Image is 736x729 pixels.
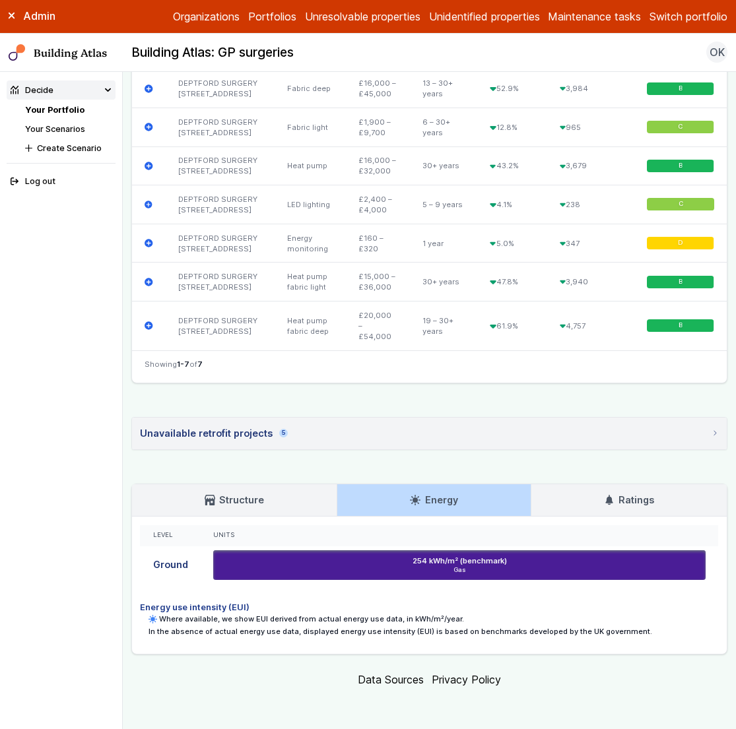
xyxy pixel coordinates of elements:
div: Energy monitoring [275,224,347,263]
span: 5 [279,429,288,437]
div: £15,000 – £36,000 [346,263,409,301]
div: Decide [11,84,53,96]
div: 3,679 [547,146,634,185]
a: Data Sources [358,673,424,686]
div: 3,984 [547,70,634,108]
summary: Unavailable retrofit projects5 [132,418,727,449]
p: Where available, we show EUI derived from actual energy use data, in kWh/m²/year. [149,614,718,624]
div: Fabric deep [275,70,347,108]
div: Ground [140,546,200,585]
button: Switch portfolio [650,9,727,24]
div: Unavailable retrofit projects [140,426,288,441]
span: B [679,278,683,286]
div: DEPTFORD SURGERY [STREET_ADDRESS] [166,224,275,263]
div: 6 – 30+ years [409,108,477,147]
img: main-0bbd2752.svg [9,44,26,61]
div: 238 [547,185,634,224]
div: 1 year [409,224,477,263]
span: Gas [217,566,701,575]
span: 7 [197,360,203,369]
div: Level [153,531,188,540]
div: 3,940 [547,263,634,301]
h4: Energy use intensity (EUI) [140,601,718,614]
h3: Ratings [604,493,654,507]
div: DEPTFORD SURGERY [STREET_ADDRESS] [166,108,275,147]
span: D [678,239,683,247]
div: DEPTFORD SURGERY [STREET_ADDRESS] [166,185,275,224]
span: B [679,321,683,330]
span: OK [710,44,725,60]
span: 1-7 [177,360,189,369]
a: Organizations [173,9,240,24]
h6: 254 kWh/m² (benchmark) [413,555,507,566]
div: 347 [547,224,634,263]
a: Portfolios [248,9,296,24]
summary: Decide [7,80,116,100]
a: Your Scenarios [25,124,85,134]
h3: Structure [205,493,264,507]
div: 30+ years [409,263,477,301]
div: 61.9% [477,301,547,350]
div: 30+ years [409,146,477,185]
div: £160 – £320 [346,224,409,263]
button: Log out [7,172,116,191]
h2: Building Atlas: GP surgeries [131,44,294,61]
a: Structure [132,484,337,516]
span: C [678,123,683,131]
h3: Energy [410,493,457,507]
div: 12.8% [477,108,547,147]
div: £1,900 – £9,700 [346,108,409,147]
button: Create Scenario [21,139,116,158]
a: Your Portfolio [25,105,84,115]
div: DEPTFORD SURGERY [STREET_ADDRESS] [166,263,275,301]
span: B [679,84,683,93]
div: 19 – 30+ years [409,301,477,350]
div: 47.8% [477,263,547,301]
a: Maintenance tasks [548,9,641,24]
div: DEPTFORD SURGERY [STREET_ADDRESS] [166,146,275,185]
button: OK [706,42,727,63]
div: 965 [547,108,634,147]
div: 4,757 [547,301,634,350]
div: £20,000 – £54,000 [346,301,409,350]
span: B [679,162,683,170]
a: Energy [337,484,531,516]
nav: Table navigation [132,350,727,383]
div: 5 – 9 years [409,185,477,224]
span: C [678,201,683,209]
div: 4.1% [477,185,547,224]
div: 52.9% [477,70,547,108]
a: Ratings [531,484,727,516]
div: £16,000 – £32,000 [346,146,409,185]
span: Showing of [145,359,203,369]
div: Heat pump [275,146,347,185]
div: Heat pump fabric light [275,263,347,301]
div: 5.0% [477,224,547,263]
div: Heat pump fabric deep [275,301,347,350]
div: £16,000 – £45,000 [346,70,409,108]
p: In the absence of actual energy use data, displayed energy use intensity (EUI) is based on benchm... [149,626,718,637]
div: 13 – 30+ years [409,70,477,108]
div: DEPTFORD SURGERY [STREET_ADDRESS] [166,70,275,108]
a: Privacy Policy [432,673,501,686]
a: Unresolvable properties [305,9,420,24]
div: DEPTFORD SURGERY [STREET_ADDRESS] [166,301,275,350]
div: £2,400 – £4,000 [346,185,409,224]
a: Unidentified properties [429,9,540,24]
div: Fabric light [275,108,347,147]
div: LED lighting [275,185,347,224]
div: 43.2% [477,146,547,185]
div: Units [213,531,706,540]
